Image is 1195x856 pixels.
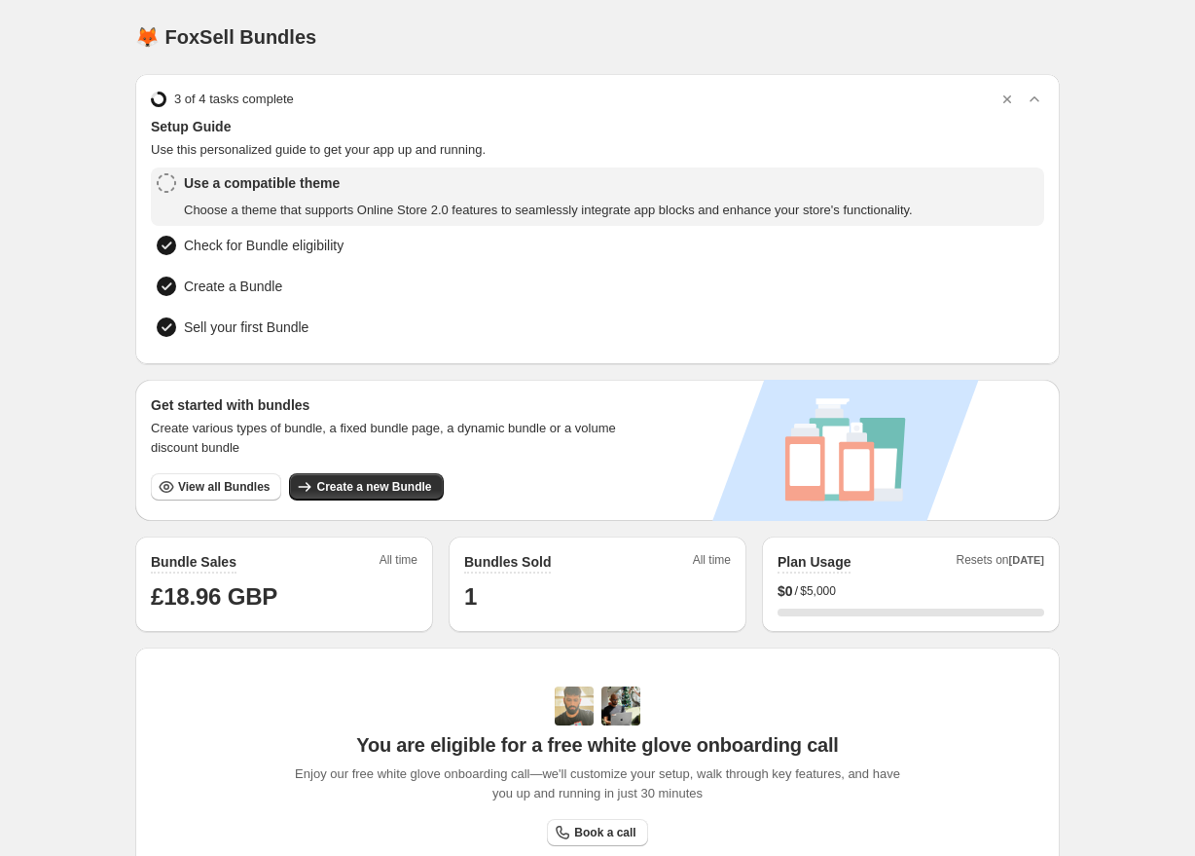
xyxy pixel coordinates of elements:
span: You are eligible for a free white glove onboarding call [356,733,838,757]
span: Sell your first Bundle [184,317,308,337]
button: Create a new Bundle [289,473,443,501]
span: Setup Guide [151,117,1044,136]
span: Create a new Bundle [316,479,431,495]
button: View all Bundles [151,473,281,501]
span: Resets on [957,552,1045,574]
span: View all Bundles [178,479,270,495]
span: All time [693,552,731,574]
span: Book a call [574,825,635,840]
span: Create various types of bundle, a fixed bundle page, a dynamic bundle or a volume discount bundle [151,419,634,458]
h1: 1 [464,581,731,613]
div: / [778,581,1044,601]
span: Choose a theme that supports Online Store 2.0 features to seamlessly integrate app blocks and enh... [184,201,913,220]
h2: Bundle Sales [151,552,236,572]
span: $5,000 [800,583,836,599]
span: Enjoy our free white glove onboarding call—we'll customize your setup, walk through key features,... [285,764,911,803]
a: Book a call [547,819,647,846]
h1: £18.96 GBP [151,581,417,613]
span: [DATE] [1009,554,1044,566]
span: $ 0 [778,581,793,601]
h2: Plan Usage [778,552,851,572]
span: Use a compatible theme [184,173,913,193]
span: Create a Bundle [184,277,282,296]
span: Check for Bundle eligibility [184,236,344,255]
span: All time [380,552,417,574]
span: Use this personalized guide to get your app up and running. [151,140,1044,160]
h1: 🦊 FoxSell Bundles [135,25,316,49]
img: Prakhar [601,687,640,726]
h2: Bundles Sold [464,552,551,572]
h3: Get started with bundles [151,395,634,415]
span: 3 of 4 tasks complete [174,90,294,109]
img: Adi [555,687,594,726]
